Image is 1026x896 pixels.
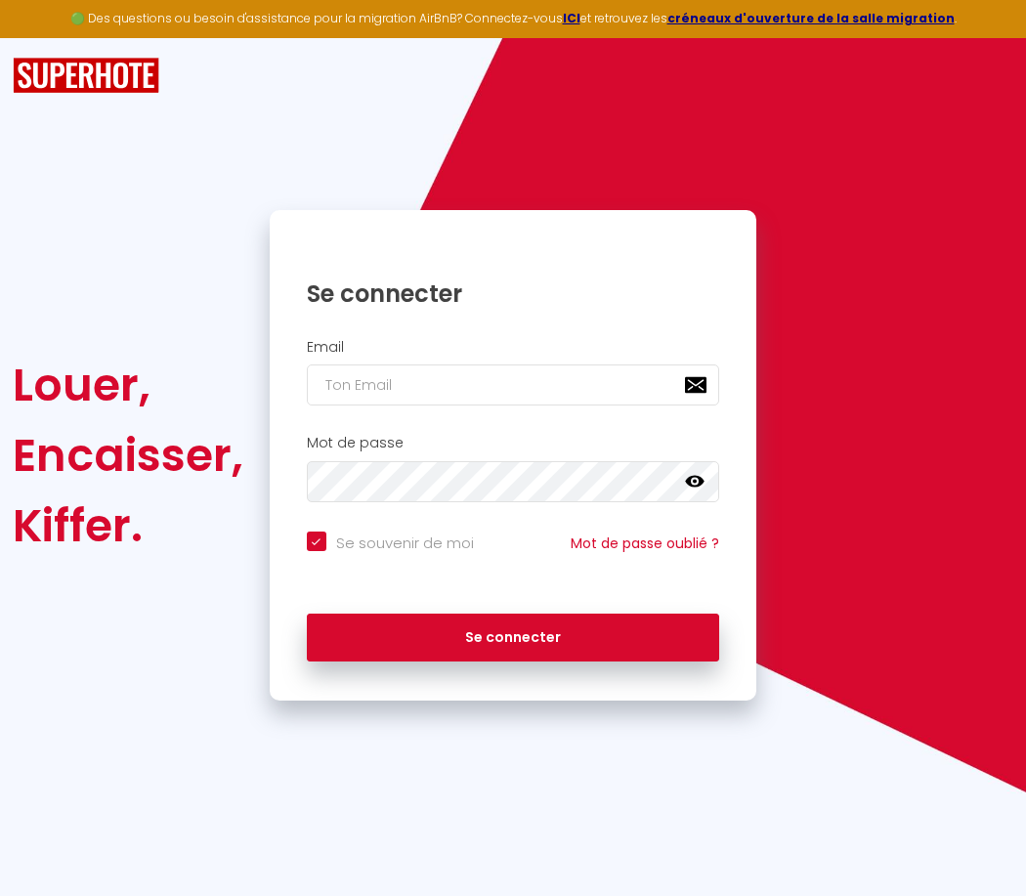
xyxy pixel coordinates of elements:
a: Mot de passe oublié ? [571,533,719,553]
input: Ton Email [307,364,720,405]
a: créneaux d'ouverture de la salle migration [667,10,955,26]
h2: Email [307,339,720,356]
div: Louer, [13,350,243,420]
h2: Mot de passe [307,435,720,451]
img: SuperHote logo [13,58,159,94]
div: Kiffer. [13,491,243,561]
div: Encaisser, [13,420,243,491]
a: ICI [563,10,580,26]
h1: Se connecter [307,278,720,309]
button: Se connecter [307,614,720,662]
